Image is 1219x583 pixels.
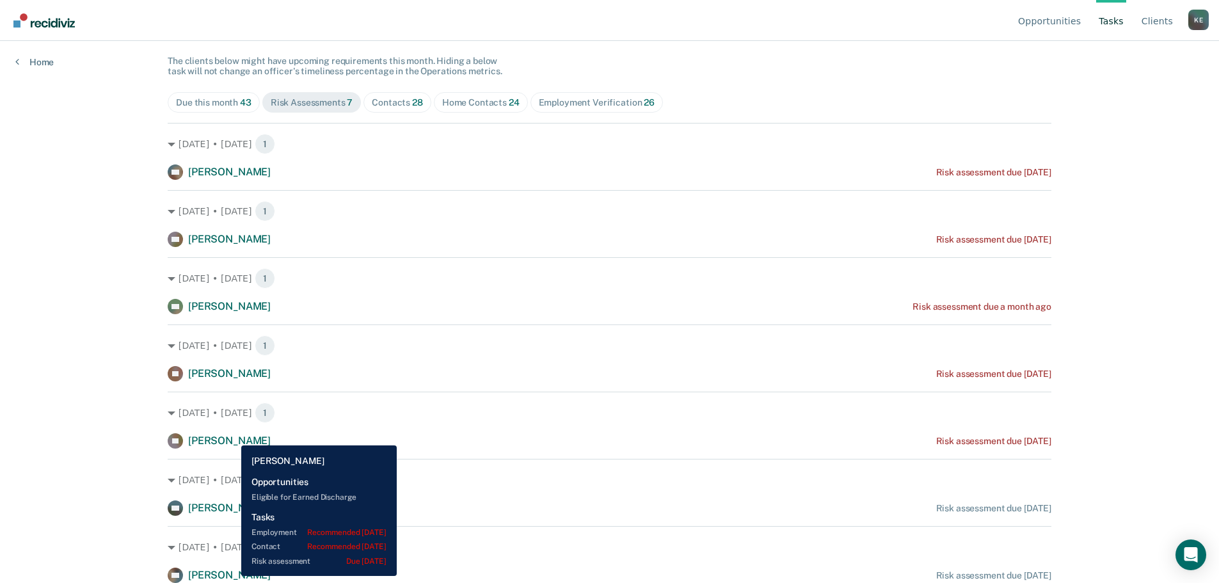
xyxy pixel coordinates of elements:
[176,97,251,108] div: Due this month
[188,166,271,178] span: [PERSON_NAME]
[539,97,655,108] div: Employment Verification
[644,97,655,108] span: 26
[255,268,275,289] span: 1
[188,367,271,379] span: [PERSON_NAME]
[168,403,1051,423] div: [DATE] • [DATE] 1
[188,435,271,447] span: [PERSON_NAME]
[347,97,353,108] span: 7
[168,134,1051,154] div: [DATE] • [DATE] 1
[936,503,1051,514] div: Risk assessment due [DATE]
[1188,10,1209,30] button: Profile dropdown button
[168,201,1051,221] div: [DATE] • [DATE] 1
[255,201,275,221] span: 1
[412,97,423,108] span: 28
[13,13,75,28] img: Recidiviz
[255,335,275,356] span: 1
[255,537,275,557] span: 1
[271,97,353,108] div: Risk Assessments
[188,233,271,245] span: [PERSON_NAME]
[188,300,271,312] span: [PERSON_NAME]
[168,56,502,77] span: The clients below might have upcoming requirements this month. Hiding a below task will not chang...
[168,268,1051,289] div: [DATE] • [DATE] 1
[442,97,520,108] div: Home Contacts
[912,301,1051,312] div: Risk assessment due a month ago
[168,470,1051,490] div: [DATE] • [DATE] 1
[936,369,1051,379] div: Risk assessment due [DATE]
[168,335,1051,356] div: [DATE] • [DATE] 1
[15,56,54,68] a: Home
[936,436,1051,447] div: Risk assessment due [DATE]
[255,134,275,154] span: 1
[168,19,1051,45] div: Tasks
[168,537,1051,557] div: [DATE] • [DATE] 1
[188,502,271,514] span: [PERSON_NAME]
[188,569,271,581] span: [PERSON_NAME]
[255,403,275,423] span: 1
[1175,539,1206,570] div: Open Intercom Messenger
[240,97,251,108] span: 43
[936,570,1051,581] div: Risk assessment due [DATE]
[509,97,520,108] span: 24
[255,470,275,490] span: 1
[936,234,1051,245] div: Risk assessment due [DATE]
[372,97,423,108] div: Contacts
[936,167,1051,178] div: Risk assessment due [DATE]
[1188,10,1209,30] div: K E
